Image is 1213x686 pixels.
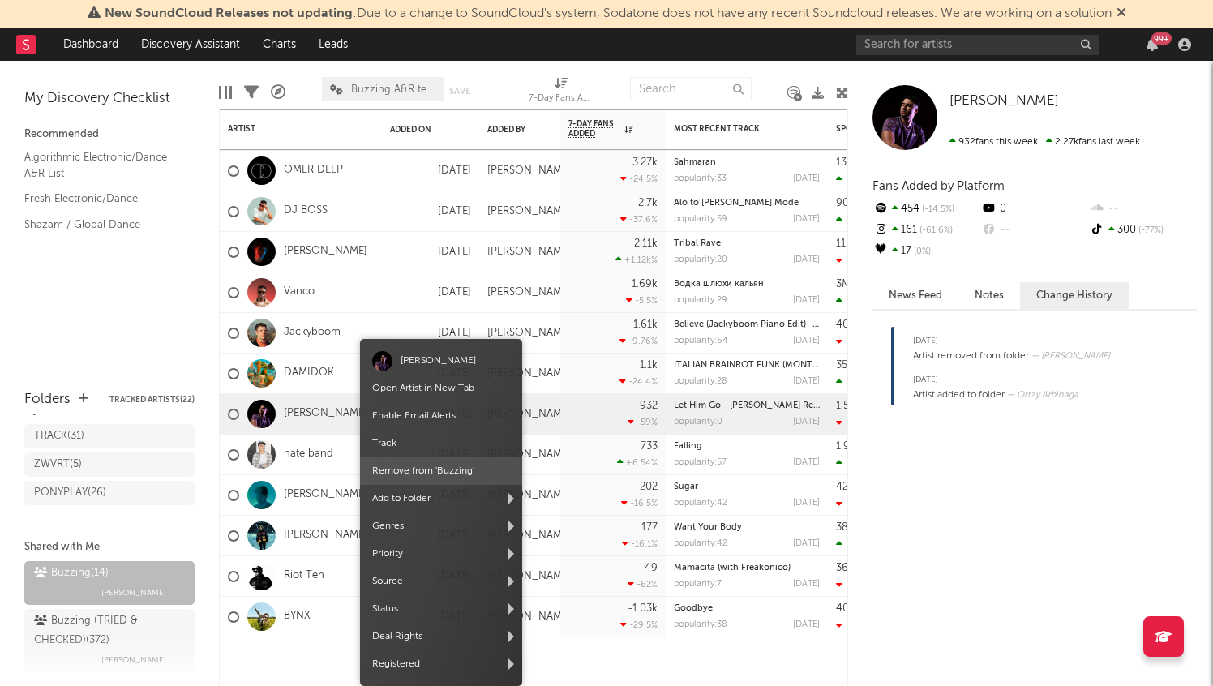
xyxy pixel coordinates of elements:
[372,384,474,393] a: Open Artist in New Tab
[980,199,1088,220] div: 0
[615,255,658,265] div: +1.12k %
[390,125,447,135] div: Added On
[284,610,311,624] a: BYNX
[958,282,1020,309] button: Notes
[620,214,658,225] div: -37.6 %
[219,69,232,116] div: Edit Columns
[621,498,658,508] div: -16.5 %
[401,351,476,371] div: [PERSON_NAME]
[390,283,471,302] div: [DATE]
[674,580,722,589] div: popularity: 7
[101,650,166,670] span: [PERSON_NAME]
[34,455,82,474] div: ZWVRT ( 5 )
[622,538,658,549] div: -16.1 %
[674,280,820,289] div: Водка шлюхи кальян
[351,84,435,95] span: Buzzing A&R team
[674,239,820,248] div: Tribal Rave
[529,69,594,116] div: 7-Day Fans Added (7-Day Fans Added)
[641,522,658,533] div: 177
[105,7,353,20] span: New SoundCloud Releases not updating
[632,279,658,289] div: 1.69k
[284,245,367,259] a: [PERSON_NAME]
[360,485,522,512] span: Add to Folder
[793,296,820,305] div: [DATE]
[487,125,528,135] div: Added By
[271,69,285,116] div: A&R Pipeline
[674,482,820,491] div: Sugar
[674,418,722,427] div: popularity: 0
[284,529,367,542] a: [PERSON_NAME]
[872,282,958,309] button: News Feed
[645,563,658,573] div: 49
[620,620,658,630] div: -29.5 %
[793,255,820,264] div: [DATE]
[487,408,571,421] div: [PERSON_NAME]
[836,215,865,225] div: 177k
[360,623,522,650] span: Deal Rights
[836,401,864,411] div: 1.53M
[674,458,727,467] div: popularity: 57
[674,320,820,329] div: Believe (Jackyboom Piano Edit) - Cover
[1136,226,1164,235] span: -77 %
[793,337,820,345] div: [DATE]
[105,7,1112,20] span: : Due to a change to SoundCloud's system, Sodatone does not have any recent Soundcloud releases. ...
[34,427,84,446] div: TRACK ( 31 )
[487,448,571,461] div: [PERSON_NAME]
[360,512,522,540] span: Genres
[836,418,869,428] div: -8.6k
[1031,352,1110,361] span: — [PERSON_NAME]
[674,442,820,451] div: Falling
[360,540,522,568] span: Priority
[674,442,702,451] a: Falling
[487,489,571,502] div: [PERSON_NAME]
[836,603,861,614] div: 404k
[24,89,195,109] div: My Discovery Checklist
[836,441,864,452] div: 1.91M
[674,199,799,208] a: Alô to [PERSON_NAME] Mode
[640,401,658,411] div: 932
[390,324,471,343] div: [DATE]
[836,539,868,550] div: 24.1k
[913,390,1007,400] span: Artist added to folder.
[228,124,349,134] div: Artist
[620,174,658,184] div: -24.5 %
[34,611,181,650] div: Buzzing (TRIED & CHECKED) ( 372 )
[640,360,658,371] div: 1.1k
[640,482,658,492] div: 202
[487,327,571,340] div: [PERSON_NAME]
[626,295,658,306] div: -5.5 %
[24,609,195,672] a: Buzzing (TRIED & CHECKED)(372)[PERSON_NAME]
[617,457,658,468] div: +6.54 %
[836,198,861,208] div: 900k
[836,580,873,590] div: -5.67k
[674,401,820,410] div: Let Him Go - Bovski Remix
[24,424,195,448] a: TRACK(31)
[793,418,820,427] div: [DATE]
[836,620,872,631] div: -2.91k
[674,499,727,508] div: popularity: 42
[793,539,820,548] div: [DATE]
[284,407,367,421] a: [PERSON_NAME]
[793,215,820,224] div: [DATE]
[244,69,259,116] div: Filters
[34,564,109,583] div: Buzzing ( 14 )
[913,331,1110,350] div: [DATE]
[793,580,820,589] div: [DATE]
[856,35,1099,55] input: Search for artists
[872,220,980,241] div: 161
[568,119,620,139] span: 7-Day Fans Added
[284,164,343,178] a: OMER DEEP
[872,199,980,220] div: 454
[628,417,658,427] div: -59 %
[529,89,594,109] div: 7-Day Fans Added (7-Day Fans Added)
[836,482,854,492] div: 42k
[638,198,658,208] div: 2.7k
[674,539,727,548] div: popularity: 42
[949,137,1038,147] span: 932 fans this week
[487,367,571,380] div: [PERSON_NAME]
[674,174,727,183] div: popularity: 33
[674,215,727,224] div: popularity: 59
[487,246,571,259] div: [PERSON_NAME]
[836,255,866,266] div: -783
[674,320,840,329] a: Believe (Jackyboom Piano Edit) - Cover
